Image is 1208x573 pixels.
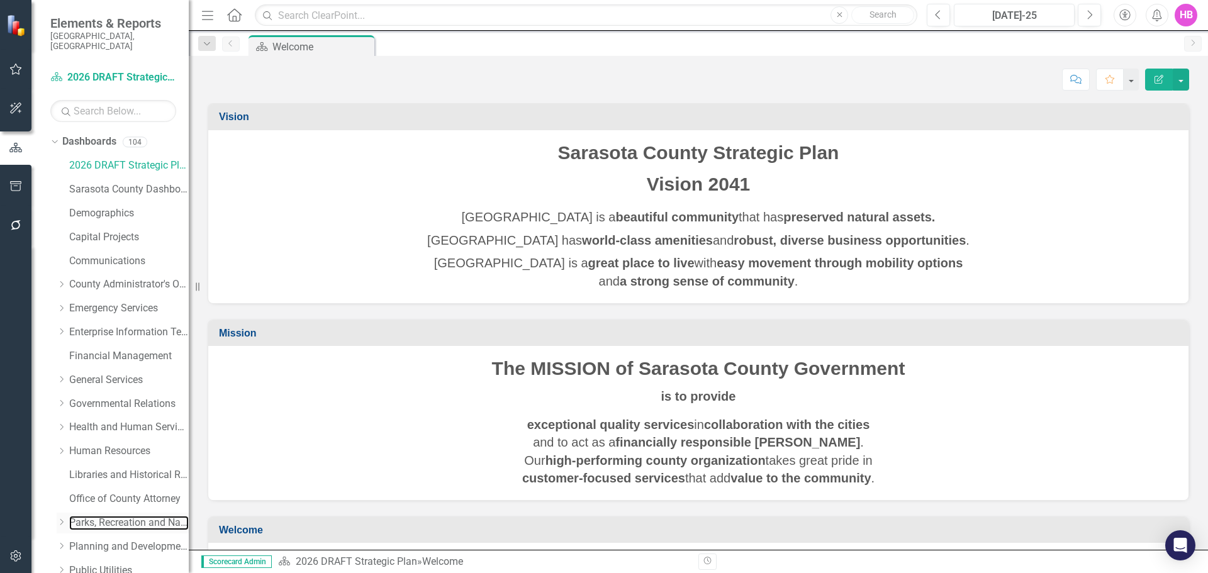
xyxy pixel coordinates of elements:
a: Office of County Attorney [69,492,189,506]
button: Search [851,6,914,24]
a: Sarasota County Dashboard [69,182,189,197]
a: Demographics [69,206,189,221]
a: County Administrator's Office [69,277,189,292]
a: Communications [69,254,189,269]
strong: beautiful community [615,210,739,224]
strong: financially responsible [PERSON_NAME] [615,435,860,449]
strong: value to the community [730,471,871,485]
a: Governmental Relations [69,397,189,411]
strong: robust, diverse business opportunities [734,233,966,247]
a: Planning and Development Services [69,540,189,554]
a: 2026 DRAFT Strategic Plan [296,555,417,567]
span: Vision 2041 [647,174,751,194]
button: HB [1175,4,1197,26]
strong: customer-focused services [522,471,685,485]
strong: great place to live [588,256,695,270]
span: [GEOGRAPHIC_DATA] is a with and . [434,256,963,288]
span: Scorecard Admin [201,555,272,568]
h3: Mission [219,328,1182,339]
a: Human Resources [69,444,189,459]
button: [DATE]-25 [954,4,1075,26]
a: Capital Projects [69,230,189,245]
a: Enterprise Information Technology [69,325,189,340]
a: Parks, Recreation and Natural Resources [69,516,189,530]
div: » [278,555,689,569]
a: Financial Management [69,349,189,364]
a: Libraries and Historical Resources [69,468,189,482]
span: Search [870,9,897,19]
a: 2026 DRAFT Strategic Plan [69,159,189,173]
span: Sarasota County Strategic Plan [558,142,839,163]
h3: Vision [219,111,1182,123]
strong: world-class amenities [582,233,713,247]
strong: is to provide [661,389,736,403]
a: Health and Human Services [69,420,189,435]
h3: Welcome [219,525,1182,536]
a: Emergency Services [69,301,189,316]
strong: collaboration with the cities [704,418,870,431]
span: The MISSION of Sarasota County Government [492,358,905,379]
a: 2026 DRAFT Strategic Plan [50,70,176,85]
strong: a strong sense of community [620,274,795,288]
span: [GEOGRAPHIC_DATA] is a that has [462,210,936,224]
strong: easy movement through mobility options [717,256,963,270]
span: in and to act as a . Our takes great pride in that add . [522,418,875,486]
img: ClearPoint Strategy [6,14,28,36]
small: [GEOGRAPHIC_DATA], [GEOGRAPHIC_DATA] [50,31,176,52]
a: Dashboards [62,135,116,149]
div: Open Intercom Messenger [1165,530,1195,560]
input: Search Below... [50,100,176,122]
div: [DATE]-25 [958,8,1070,23]
span: Elements & Reports [50,16,176,31]
strong: high-performing county organization [545,453,766,467]
strong: exceptional quality services [527,418,695,431]
div: 104 [123,136,147,147]
div: Welcome [422,555,463,567]
input: Search ClearPoint... [255,4,917,26]
strong: preserved natural assets. [783,210,935,224]
span: [GEOGRAPHIC_DATA] has and . [427,233,970,247]
div: Welcome [272,39,371,55]
a: General Services [69,373,189,387]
